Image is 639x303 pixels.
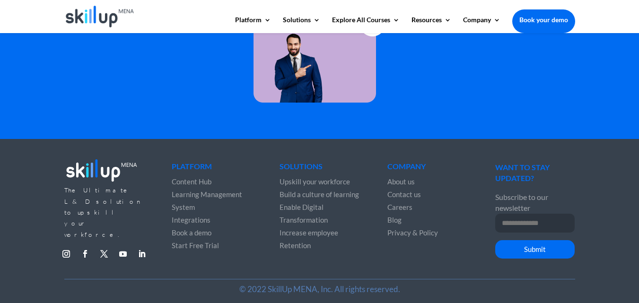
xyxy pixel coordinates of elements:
img: Skillup Mena [66,6,134,27]
a: Book your demo [512,9,575,30]
span: WANT TO STAY UPDATED? [495,163,550,182]
a: Content Hub [172,177,211,186]
p: © 2022 SkillUp MENA, Inc. All rights reserved. [64,284,575,294]
img: footer_logo [64,156,139,184]
a: Build a culture of learning [280,190,359,199]
a: Upskill your workforce [280,177,350,186]
a: Follow on Youtube [115,246,131,261]
a: Platform [235,17,271,33]
h4: Platform [172,163,251,175]
a: Increase employee Retention [280,228,338,250]
a: Contact us [387,190,421,199]
span: The Ultimate L&D solution to upskill your workforce. [64,186,142,238]
h4: Company [387,163,467,175]
a: Learning Management System [172,190,242,211]
a: Blog [387,216,402,224]
a: Follow on X [96,246,112,261]
a: Company [463,17,500,33]
a: Privacy & Policy [387,228,438,237]
a: Resources [411,17,451,33]
a: Book a demo [172,228,211,237]
h4: Solutions [280,163,359,175]
a: Integrations [172,216,210,224]
iframe: Chat Widget [481,201,639,303]
p: Subscribe to our newsletter [495,191,575,214]
a: Follow on Facebook [78,246,93,261]
a: Enable Digital Transformation [280,203,328,224]
a: Follow on LinkedIn [134,246,149,261]
a: Follow on Instagram [59,246,74,261]
a: About us [387,177,415,186]
a: Start Free Trial [172,241,219,250]
a: Explore All Courses [332,17,400,33]
a: Solutions [283,17,320,33]
a: Careers [387,203,412,211]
